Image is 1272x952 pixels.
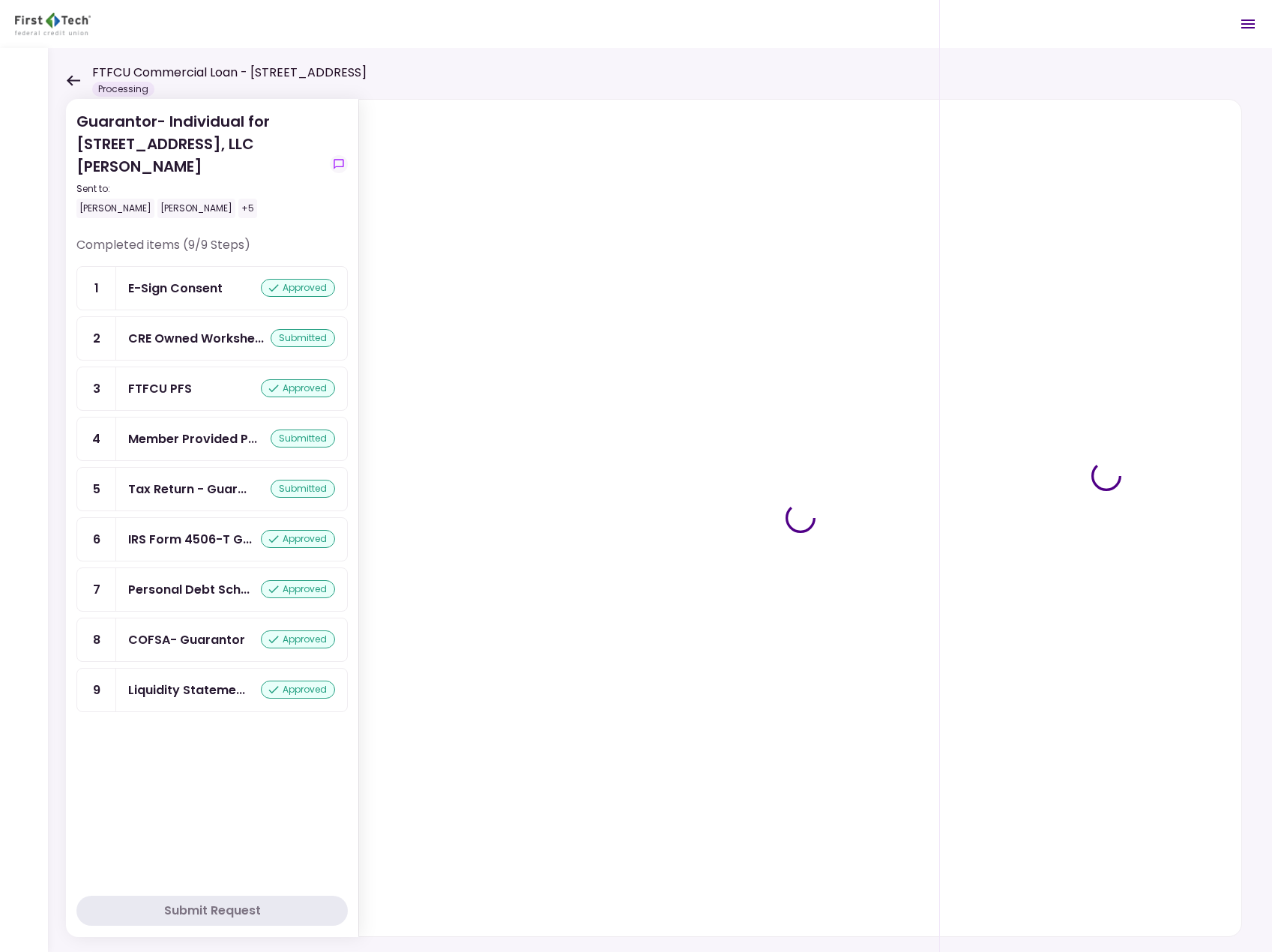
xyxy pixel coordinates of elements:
[271,329,335,347] div: submitted
[77,618,116,661] div: 8
[128,480,247,498] div: Tax Return - Guarantor
[76,316,348,361] a: 2CRE Owned Worksheetsubmitted
[77,418,116,460] div: 4
[15,13,91,35] img: Partner icon
[77,518,116,561] div: 6
[76,417,348,461] a: 4Member Provided PFSsubmitted
[77,568,116,611] div: 7
[77,267,116,310] div: 1
[77,468,116,510] div: 5
[77,669,116,711] div: 9
[128,630,245,649] div: COFSA- Guarantor
[76,567,348,612] a: 7Personal Debt Scheduleapproved
[261,580,335,598] div: approved
[76,110,324,218] div: Guarantor- Individual for [STREET_ADDRESS], LLC [PERSON_NAME]
[271,430,335,448] div: submitted
[77,367,116,410] div: 3
[77,317,116,360] div: 2
[76,896,348,926] button: Submit Request
[92,82,154,97] div: Processing
[128,580,250,599] div: Personal Debt Schedule
[261,279,335,297] div: approved
[92,64,367,82] h1: FTFCU Commercial Loan - [STREET_ADDRESS]
[271,480,335,498] div: submitted
[76,236,348,266] div: Completed items (9/9 Steps)
[261,530,335,548] div: approved
[128,681,245,699] div: Liquidity Statements - Guarantor
[76,182,324,196] div: Sent to:
[164,902,261,920] div: Submit Request
[330,155,348,173] button: show-messages
[76,199,154,218] div: [PERSON_NAME]
[261,681,335,699] div: approved
[128,430,257,448] div: Member Provided PFS
[76,367,348,411] a: 3FTFCU PFSapproved
[238,199,257,218] div: +5
[76,266,348,310] a: 1E-Sign Consentapproved
[76,517,348,561] a: 6IRS Form 4506-T Guarantorapproved
[157,199,235,218] div: [PERSON_NAME]
[128,329,264,348] div: CRE Owned Worksheet
[128,530,252,549] div: IRS Form 4506-T Guarantor
[76,467,348,511] a: 5Tax Return - Guarantorsubmitted
[261,379,335,397] div: approved
[76,618,348,662] a: 8COFSA- Guarantorapproved
[261,630,335,648] div: approved
[76,668,348,712] a: 9Liquidity Statements - Guarantorapproved
[128,279,223,298] div: E-Sign Consent
[128,379,192,398] div: FTFCU PFS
